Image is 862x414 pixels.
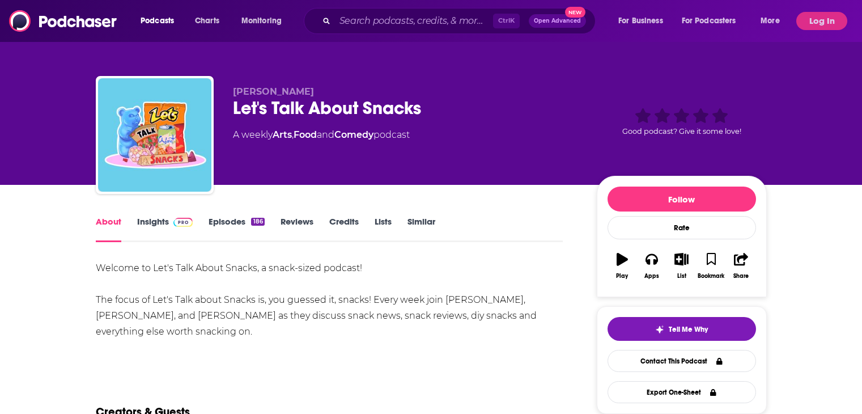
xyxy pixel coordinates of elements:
a: About [96,216,121,242]
a: Comedy [334,129,373,140]
div: 186 [251,218,264,226]
button: Follow [608,187,756,212]
button: open menu [133,12,189,30]
span: For Podcasters [682,13,736,29]
span: More [761,13,780,29]
button: open menu [233,12,296,30]
a: Lists [375,216,392,242]
span: Podcasts [141,13,174,29]
button: open menu [610,12,677,30]
button: Export One-Sheet [608,381,756,403]
img: tell me why sparkle [655,325,664,334]
img: Podchaser Pro [173,218,193,227]
button: open menu [674,12,753,30]
div: List [677,273,686,280]
button: Bookmark [697,246,726,286]
button: open menu [753,12,794,30]
span: Charts [195,13,219,29]
a: Episodes186 [209,216,264,242]
button: Apps [637,246,666,286]
span: [PERSON_NAME] [233,86,314,97]
span: For Business [618,13,663,29]
a: Food [294,129,317,140]
span: New [565,7,585,18]
a: InsightsPodchaser Pro [137,216,193,242]
a: Reviews [281,216,313,242]
div: Share [733,273,749,280]
a: Contact This Podcast [608,350,756,372]
button: List [666,246,696,286]
div: Bookmark [698,273,724,280]
span: Open Advanced [534,18,581,24]
a: Charts [188,12,226,30]
button: Log In [796,12,847,30]
input: Search podcasts, credits, & more... [335,12,493,30]
div: Apps [644,273,659,280]
span: , [292,129,294,140]
div: Search podcasts, credits, & more... [315,8,606,34]
a: Similar [407,216,435,242]
div: Play [616,273,628,280]
span: Good podcast? Give it some love! [622,127,741,136]
img: Podchaser - Follow, Share and Rate Podcasts [9,10,118,32]
img: Let's Talk About Snacks [98,78,211,192]
div: A weekly podcast [233,128,410,142]
div: Rate [608,216,756,239]
a: Credits [329,216,359,242]
button: Play [608,246,637,286]
button: Share [726,246,755,286]
button: Open AdvancedNew [529,14,586,28]
span: Tell Me Why [669,325,708,334]
span: Ctrl K [493,14,520,28]
span: and [317,129,334,140]
div: Welcome to Let's Talk About Snacks, a snack-sized podcast! The focus of Let's Talk about Snacks i... [96,260,563,340]
a: Arts [273,129,292,140]
div: Good podcast? Give it some love! [597,86,767,157]
button: tell me why sparkleTell Me Why [608,317,756,341]
span: Monitoring [241,13,282,29]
